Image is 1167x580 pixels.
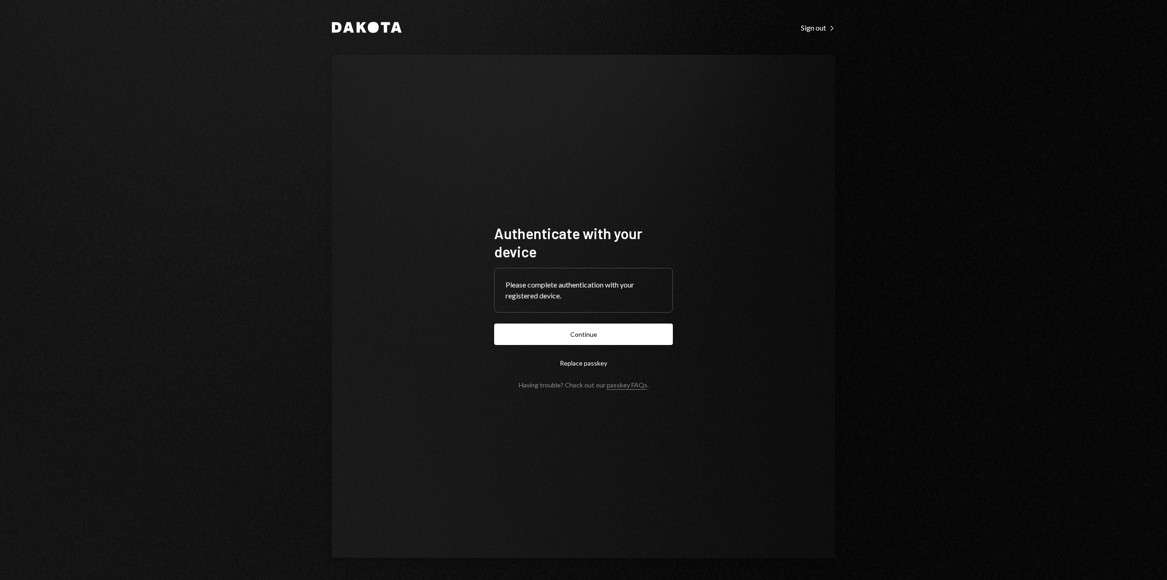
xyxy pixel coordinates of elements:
button: Replace passkey [494,352,673,374]
a: passkey FAQs [607,381,647,390]
button: Continue [494,324,673,345]
div: Please complete authentication with your registered device. [506,279,661,301]
a: Sign out [801,22,835,32]
div: Having trouble? Check out our . [519,381,649,389]
div: Sign out [801,23,835,32]
h1: Authenticate with your device [494,224,673,261]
